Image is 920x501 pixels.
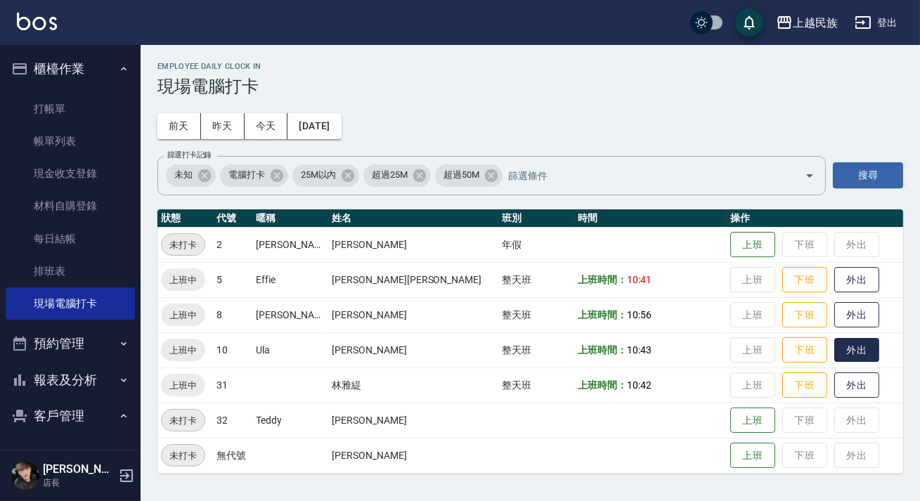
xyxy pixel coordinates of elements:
[328,227,498,262] td: [PERSON_NAME]
[834,267,879,293] button: 外出
[328,332,498,367] td: [PERSON_NAME]
[252,297,328,332] td: [PERSON_NAME]
[162,413,205,428] span: 未打卡
[627,309,652,320] span: 10:56
[6,125,135,157] a: 帳單列表
[167,150,212,160] label: 篩選打卡記錄
[6,157,135,190] a: 現金收支登錄
[505,163,780,188] input: 篩選條件
[220,168,273,182] span: 電腦打卡
[782,372,827,398] button: 下班
[6,362,135,398] button: 報表及分析
[6,93,135,125] a: 打帳單
[213,438,252,473] td: 無代號
[6,325,135,362] button: 預約管理
[213,227,252,262] td: 2
[578,379,627,391] b: 上班時間：
[252,262,328,297] td: Effie
[6,51,135,87] button: 櫃檯作業
[782,337,827,363] button: 下班
[157,77,903,96] h3: 現場電腦打卡
[292,164,360,187] div: 25M以內
[782,302,827,328] button: 下班
[793,14,838,32] div: 上越民族
[161,343,205,358] span: 上班中
[435,168,488,182] span: 超過50M
[578,274,627,285] b: 上班時間：
[252,332,328,367] td: Ula
[834,302,879,328] button: 外出
[17,13,57,30] img: Logo
[162,238,205,252] span: 未打卡
[574,209,727,228] th: 時間
[328,438,498,473] td: [PERSON_NAME]
[287,113,341,139] button: [DATE]
[252,403,328,438] td: Teddy
[328,209,498,228] th: 姓名
[498,262,574,297] td: 整天班
[166,164,216,187] div: 未知
[435,164,503,187] div: 超過50M
[834,338,879,363] button: 外出
[730,408,775,434] button: 上班
[834,372,879,398] button: 外出
[213,262,252,297] td: 5
[627,344,652,356] span: 10:43
[735,8,763,37] button: save
[11,462,39,490] img: Person
[627,274,652,285] span: 10:41
[498,227,574,262] td: 年假
[245,113,288,139] button: 今天
[849,10,903,36] button: 登出
[730,443,775,469] button: 上班
[328,367,498,403] td: 林雅緹
[730,232,775,258] button: 上班
[578,309,627,320] b: 上班時間：
[213,209,252,228] th: 代號
[201,113,245,139] button: 昨天
[252,227,328,262] td: [PERSON_NAME]
[6,440,135,472] a: 客戶列表
[157,209,213,228] th: 狀態
[43,476,115,489] p: 店長
[328,262,498,297] td: [PERSON_NAME][PERSON_NAME]
[578,344,627,356] b: 上班時間：
[782,267,827,293] button: 下班
[220,164,288,187] div: 電腦打卡
[6,398,135,434] button: 客戶管理
[161,308,205,323] span: 上班中
[798,164,821,187] button: Open
[157,62,903,71] h2: Employee Daily Clock In
[833,162,903,188] button: 搜尋
[770,8,843,37] button: 上越民族
[6,223,135,255] a: 每日結帳
[727,209,903,228] th: 操作
[363,168,416,182] span: 超過25M
[498,209,574,228] th: 班別
[627,379,652,391] span: 10:42
[252,209,328,228] th: 暱稱
[6,287,135,320] a: 現場電腦打卡
[43,462,115,476] h5: [PERSON_NAME]
[363,164,431,187] div: 超過25M
[6,190,135,222] a: 材料自購登錄
[213,367,252,403] td: 31
[328,297,498,332] td: [PERSON_NAME]
[292,168,345,182] span: 25M以內
[161,378,205,393] span: 上班中
[498,297,574,332] td: 整天班
[6,255,135,287] a: 排班表
[213,297,252,332] td: 8
[213,403,252,438] td: 32
[161,273,205,287] span: 上班中
[166,168,201,182] span: 未知
[328,403,498,438] td: [PERSON_NAME]
[498,367,574,403] td: 整天班
[498,332,574,367] td: 整天班
[162,448,205,463] span: 未打卡
[213,332,252,367] td: 10
[157,113,201,139] button: 前天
